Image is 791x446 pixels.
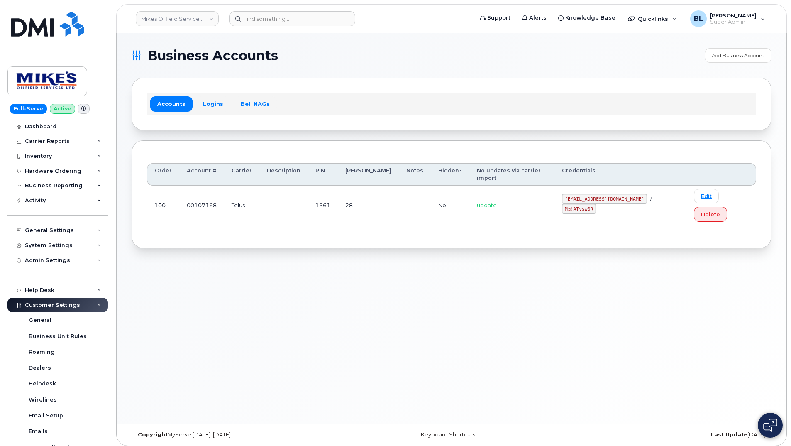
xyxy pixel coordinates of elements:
td: Telus [224,186,259,225]
a: Accounts [150,96,193,111]
div: [DATE] [558,431,771,438]
button: Delete [694,207,727,222]
span: Business Accounts [147,49,278,62]
th: Credentials [554,163,686,186]
td: 00107168 [179,186,224,225]
span: update [477,202,497,208]
th: Order [147,163,179,186]
a: Add Business Account [705,48,771,63]
a: Edit [694,189,719,203]
strong: Copyright [138,431,168,438]
th: PIN [308,163,338,186]
th: Carrier [224,163,259,186]
td: No [431,186,469,225]
th: Account # [179,163,224,186]
div: MyServe [DATE]–[DATE] [132,431,345,438]
a: Keyboard Shortcuts [421,431,475,438]
th: Notes [399,163,431,186]
code: M@!ATvsw0R [562,204,596,214]
strong: Last Update [711,431,747,438]
a: Bell NAGs [234,96,277,111]
code: [EMAIL_ADDRESS][DOMAIN_NAME] [562,194,647,204]
span: Delete [701,211,720,218]
th: Description [259,163,308,186]
td: 100 [147,186,179,225]
th: [PERSON_NAME] [338,163,399,186]
img: Open chat [763,419,777,432]
span: / [650,195,652,202]
td: 28 [338,186,399,225]
a: Logins [196,96,230,111]
th: No updates via carrier import [469,163,554,186]
td: 1561 [308,186,338,225]
th: Hidden? [431,163,469,186]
